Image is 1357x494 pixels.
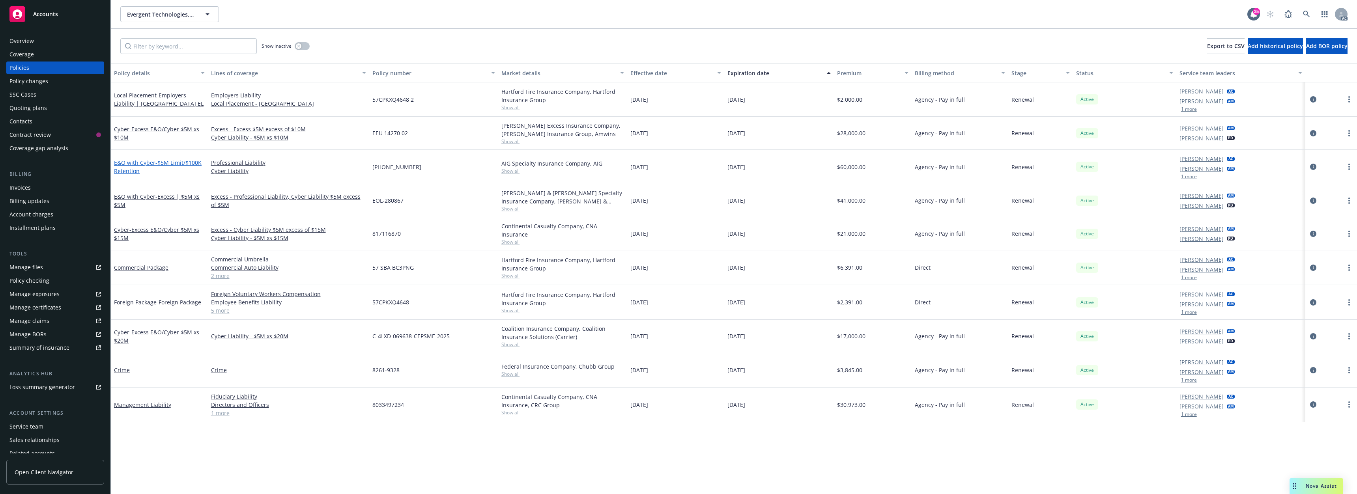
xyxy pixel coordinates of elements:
div: Contract review [9,129,51,141]
span: [DATE] [630,366,648,374]
a: Commercial Auto Liability [211,263,366,272]
div: [PERSON_NAME] Excess Insurance Company, [PERSON_NAME] Insurance Group, Amwins [501,121,624,138]
span: Active [1079,197,1095,204]
div: Manage files [9,261,43,274]
a: Fiduciary Liability [211,392,366,401]
a: circleInformation [1308,129,1318,138]
button: Premium [834,63,911,82]
button: Policy details [111,63,208,82]
a: Crime [211,366,366,374]
a: circleInformation [1308,332,1318,341]
button: Stage [1008,63,1073,82]
span: Direct [915,298,931,306]
a: [PERSON_NAME] [1179,265,1224,274]
a: Commercial Package [114,264,168,271]
span: [DATE] [630,332,648,340]
a: Cyber [114,226,199,242]
span: $2,391.00 [837,298,862,306]
a: SSC Cases [6,88,104,101]
a: [PERSON_NAME] [1179,201,1224,210]
a: Local Placement - [GEOGRAPHIC_DATA] [211,99,366,108]
span: $2,000.00 [837,95,862,104]
div: Hartford Fire Insurance Company, Hartford Insurance Group [501,256,624,272]
div: Hartford Fire Insurance Company, Hartford Insurance Group [501,291,624,307]
a: Related accounts [6,447,104,460]
button: Status [1073,63,1176,82]
button: Evergent Technologies, Inc. [120,6,219,22]
div: Account charges [9,208,53,221]
div: Manage exposures [9,288,60,300]
span: Active [1079,333,1095,340]
a: Service team [6,420,104,433]
a: Policy changes [6,75,104,88]
span: Renewal [1011,298,1034,306]
span: $6,391.00 [837,263,862,272]
div: Effective date [630,69,712,77]
a: Cyber Liability - $5M xs $15M [211,234,366,242]
a: 5 more [211,306,366,315]
div: Billing method [915,69,997,77]
span: Agency - Pay in full [915,163,965,171]
span: Add historical policy [1248,42,1303,50]
span: [DATE] [727,401,745,409]
div: Sales relationships [9,434,60,446]
span: [DATE] [727,196,745,205]
span: Open Client Navigator [15,468,73,476]
span: - Excess E&O/Cyber $5M xs $10M [114,125,199,141]
button: Policy number [369,63,498,82]
span: Show all [501,341,624,348]
a: more [1344,298,1354,307]
a: more [1344,95,1354,104]
a: [PERSON_NAME] [1179,337,1224,345]
span: [DATE] [727,366,745,374]
a: circleInformation [1308,298,1318,307]
span: Agency - Pay in full [915,196,965,205]
a: Commercial Umbrella [211,255,366,263]
a: [PERSON_NAME] [1179,402,1224,410]
span: [DATE] [727,332,745,340]
span: $17,000.00 [837,332,865,340]
a: more [1344,229,1354,239]
span: [PHONE_NUMBER] [372,163,421,171]
span: [DATE] [727,129,745,137]
div: Coverage gap analysis [9,142,68,155]
span: Active [1079,401,1095,408]
div: Contacts [9,115,32,128]
div: Related accounts [9,447,55,460]
span: - Excess E&O/Cyber $5M xs $20M [114,328,199,344]
div: Invoices [9,181,31,194]
div: Billing updates [9,195,49,207]
span: Show all [501,307,624,314]
span: Agency - Pay in full [915,95,965,104]
div: Coalition Insurance Company, Coalition Insurance Solutions (Carrier) [501,324,624,341]
div: Service team [9,420,43,433]
span: - $5M Limit/$100K Retention [114,159,202,175]
a: Management Liability [114,401,171,408]
a: Accounts [6,3,104,25]
div: SSC Cases [9,88,36,101]
a: Loss summary generator [6,381,104,393]
a: [PERSON_NAME] [1179,392,1224,401]
a: [PERSON_NAME] [1179,87,1224,95]
div: Policy checking [9,274,49,287]
span: Renewal [1011,163,1034,171]
div: AIG Specialty Insurance Company, AIG [501,159,624,168]
div: Coverage [9,48,34,61]
a: circleInformation [1308,196,1318,205]
a: Local Placement [114,91,204,107]
span: - Foreign Package [157,298,201,306]
a: Employee Benefits Liability [211,298,366,306]
a: Policy checking [6,274,104,287]
a: circleInformation [1308,162,1318,172]
button: Billing method [912,63,1009,82]
a: Account charges [6,208,104,221]
div: Manage BORs [9,328,47,341]
span: Renewal [1011,229,1034,238]
a: Manage BORs [6,328,104,341]
div: Manage certificates [9,301,61,314]
div: Policies [9,62,29,74]
div: Status [1076,69,1164,77]
a: [PERSON_NAME] [1179,225,1224,233]
a: Crime [114,366,130,374]
button: Expiration date [724,63,834,82]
